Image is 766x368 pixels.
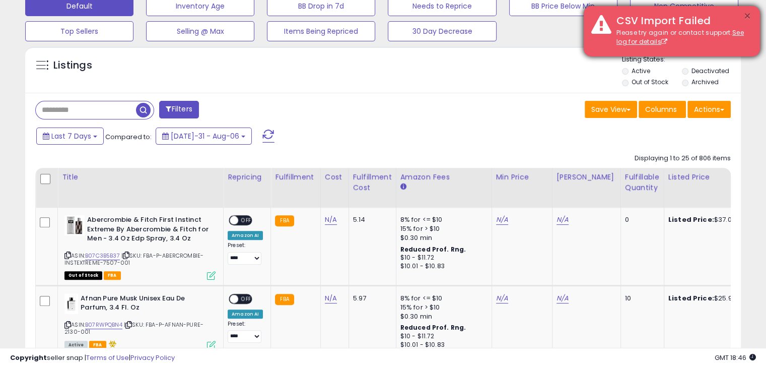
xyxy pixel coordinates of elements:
button: [DATE]-31 - Aug-06 [156,128,252,145]
img: 21e1j2ALkdL._SL40_.jpg [64,294,78,314]
b: Abercrombie & Fitch First Instinct Extreme By Abercrombie & Fitch for Men - 3.4 Oz Edp Spray, 3.4 Oz [87,215,210,246]
div: $10.01 - $10.83 [400,262,484,271]
b: Listed Price: [668,215,714,224]
div: CSV Import Failed [609,14,752,28]
label: Active [632,67,650,75]
div: 5.97 [353,294,388,303]
span: | SKU: FBA-P-ABERCROMBIE-INSTEXTREME-7507-001 [64,252,203,267]
span: Compared to: [105,132,152,142]
div: $0.30 min [400,312,484,321]
span: FBA [104,271,121,280]
button: Save View [585,101,637,118]
a: N/A [496,293,508,303]
span: | SKU: FBA-P-AFNAN-PURE-2130-001 [64,321,203,336]
div: Amazon AI [228,231,263,240]
img: 41GPdVKi1LL._SL40_.jpg [64,215,85,235]
span: All listings that are currently out of stock and unavailable for purchase on Amazon [64,271,102,280]
div: Amazon AI [228,310,263,319]
div: 15% for > $10 [400,303,484,312]
a: B07RWPQBN4 [85,321,122,329]
strong: Copyright [10,353,47,362]
b: Listed Price: [668,293,714,303]
label: Archived [691,78,718,86]
div: 5.14 [353,215,388,224]
b: Reduced Prof. Rng. [400,323,466,332]
a: Privacy Policy [130,353,175,362]
div: $10 - $11.72 [400,332,484,341]
div: 8% for <= $10 [400,215,484,224]
button: Top Sellers [25,21,133,41]
div: 8% for <= $10 [400,294,484,303]
button: Columns [639,101,686,118]
p: Listing States: [622,55,741,65]
div: $37.00 [668,215,752,224]
div: Displaying 1 to 25 of 806 items [635,154,731,163]
div: seller snap | | [10,353,175,363]
div: 0 [625,215,656,224]
button: Filters [159,101,198,118]
button: 30 Day Decrease [388,21,496,41]
div: ASIN: [64,294,216,348]
div: $10 - $11.72 [400,254,484,262]
div: Please try again or contact support. [609,28,752,47]
b: Afnan Pure Musk Unisex Eau De Parfum, 3.4 Fl. Oz [81,294,203,315]
button: Actions [687,101,731,118]
div: 15% for > $10 [400,224,484,233]
div: Amazon Fees [400,172,488,182]
h5: Listings [53,58,92,73]
label: Out of Stock [632,78,668,86]
label: Deactivated [691,67,729,75]
div: Repricing [228,172,266,182]
div: [PERSON_NAME] [556,172,616,182]
div: $25.96 [668,294,752,303]
a: N/A [556,293,569,303]
span: 2025-08-14 18:46 GMT [715,353,756,362]
a: N/A [325,293,337,303]
b: Reduced Prof. Rng. [400,245,466,254]
a: Terms of Use [86,353,129,362]
div: 10 [625,294,656,303]
button: Selling @ Max [146,21,254,41]
button: × [743,10,751,23]
span: [DATE]-31 - Aug-06 [171,131,239,141]
button: Last 7 Days [36,128,104,145]
div: Fulfillment Cost [353,172,392,193]
a: N/A [325,215,337,225]
div: Cost [325,172,344,182]
small: FBA [275,215,294,226]
a: N/A [556,215,569,225]
div: Preset: [228,321,263,343]
button: Items Being Repriced [267,21,375,41]
span: OFF [238,216,254,225]
a: N/A [496,215,508,225]
div: Listed Price [668,172,755,182]
div: Fulfillment [275,172,316,182]
a: See log for details [616,28,744,46]
div: Min Price [496,172,548,182]
span: Last 7 Days [51,131,91,141]
small: Amazon Fees. [400,182,406,192]
div: ASIN: [64,215,216,279]
small: FBA [275,294,294,305]
div: Preset: [228,242,263,265]
div: $0.30 min [400,233,484,242]
span: OFF [238,294,254,303]
a: B07C3B5B37 [85,252,120,260]
div: Title [62,172,219,182]
div: Fulfillable Quantity [625,172,660,193]
span: Columns [645,104,677,114]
